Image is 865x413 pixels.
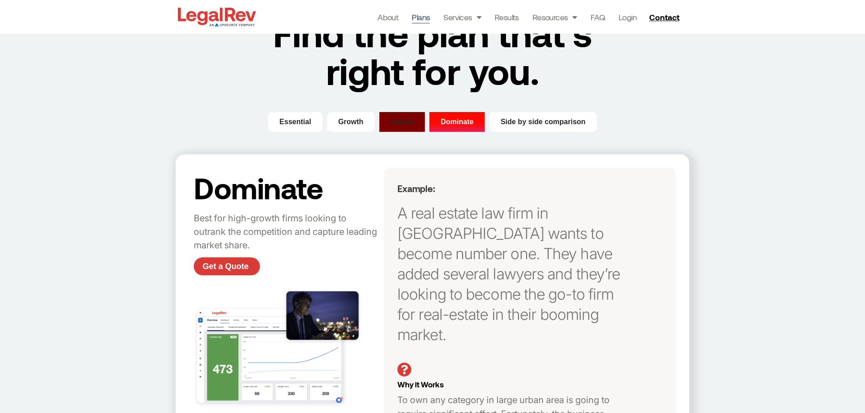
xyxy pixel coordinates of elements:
[194,212,379,252] p: Best for high-growth firms looking to outrank the competition and capture leading market share.
[338,117,364,127] span: Growth
[378,11,398,23] a: About
[443,11,481,23] a: Services
[495,11,519,23] a: Results
[397,380,443,389] span: Why it Works
[397,203,635,345] p: A real estate law firm in [GEOGRAPHIC_DATA] wants to become number one. They have added several l...
[649,13,679,21] span: Contact
[378,11,637,23] nav: Menu
[412,11,430,23] a: Plans
[533,11,577,23] a: Resources
[501,117,586,127] span: Side by side comparison
[253,14,612,90] h2: Find the plan that's right for you.
[397,183,635,194] h5: Example:
[391,117,414,127] span: Evolve
[619,11,637,23] a: Login
[646,10,685,24] a: Contact
[279,117,311,127] span: Essential
[591,11,605,23] a: FAQ
[194,257,260,275] a: Get a Quote
[194,172,379,203] h2: Dominate
[441,117,473,127] span: Dominate
[203,262,249,270] span: Get a Quote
